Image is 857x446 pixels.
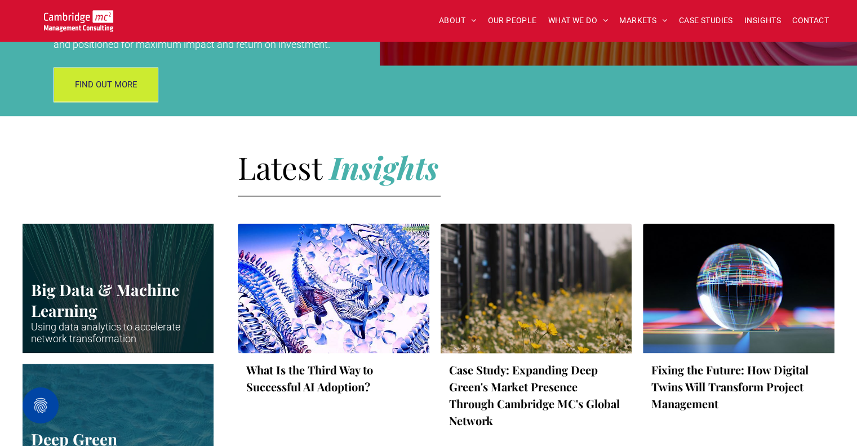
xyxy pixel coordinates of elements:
[238,146,322,188] span: Latest
[246,361,421,395] a: What Is the Third Way to Successful AI Adoption?
[643,223,834,353] a: Crystal ball on a neon floor, Procurement
[44,12,113,24] a: Your Business Transformed | Cambridge Management Consulting
[449,361,624,429] a: Case Study: Expanding Deep Green's Market Presence Through Cambridge MC's Global Network
[330,146,341,188] strong: I
[614,12,673,29] a: MARKETS
[441,223,632,353] a: A Data centre in a field, digital transformation
[75,70,137,99] span: FIND OUT MORE
[787,12,834,29] a: CONTACT
[238,223,429,353] a: Abstract kaleidoscope of AI generated shapes , digital infrastructure
[673,12,739,29] a: CASE STUDIES
[482,12,542,29] a: OUR PEOPLE
[651,361,826,412] a: Fixing the Future: How Digital Twins Will Transform Project Management
[739,12,787,29] a: INSIGHTS
[44,10,113,32] img: Go to Homepage
[341,146,438,188] strong: nsights
[54,67,158,102] a: FIND OUT MORE
[23,223,214,353] a: Streams of colour in red and green
[543,12,614,29] a: WHAT WE DO
[433,12,482,29] a: ABOUT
